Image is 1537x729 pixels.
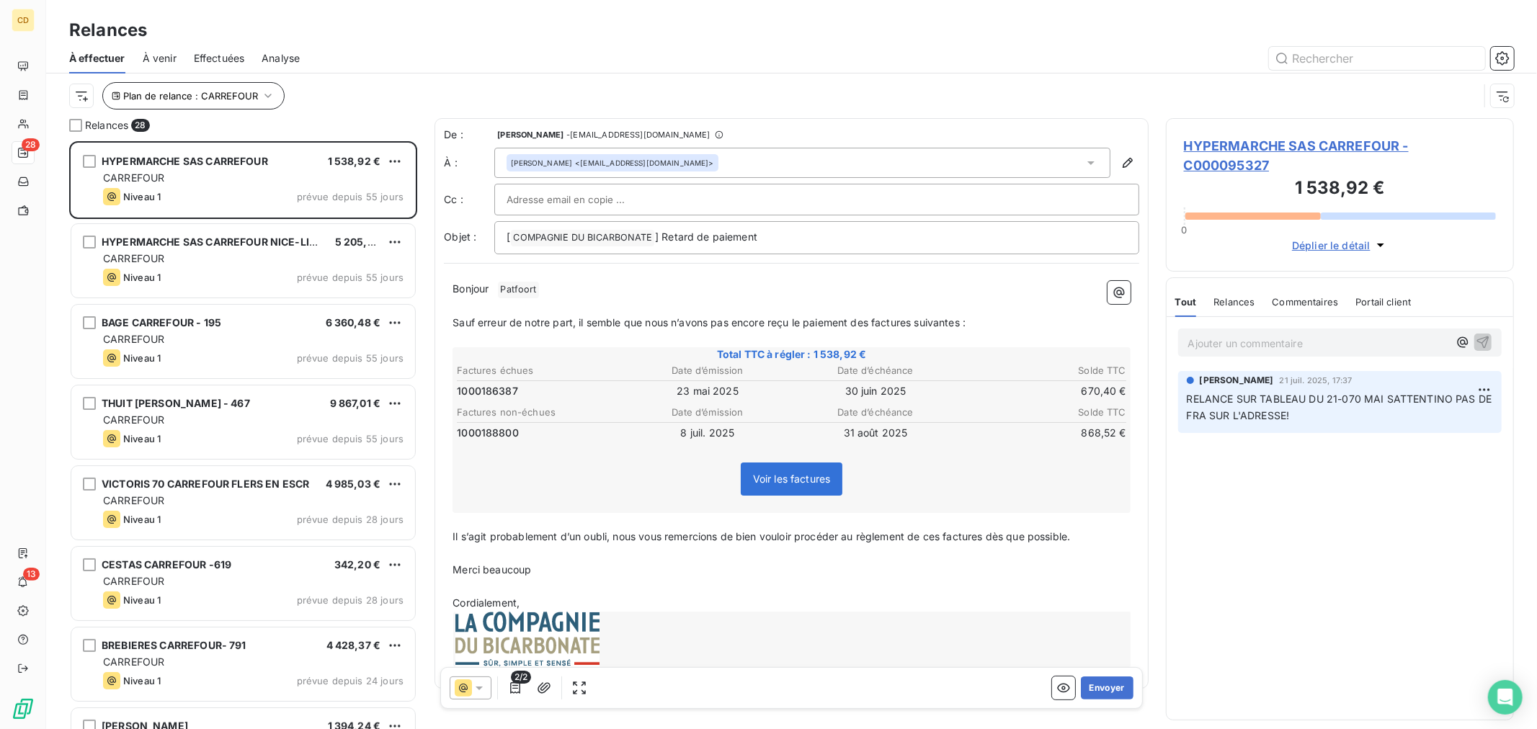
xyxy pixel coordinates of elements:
[123,675,161,686] span: Niveau 1
[511,671,531,684] span: 2/2
[453,596,520,609] span: Cordialement,
[566,130,710,139] span: - [EMAIL_ADDRESS][DOMAIN_NAME]
[123,90,258,102] span: Plan de relance : CARREFOUR
[1280,376,1353,385] span: 21 juil. 2025, 17:37
[102,639,246,651] span: BREBIERES CARREFOUR- 791
[457,384,518,398] span: 1000186387
[297,433,404,444] span: prévue depuis 55 jours
[103,575,164,587] span: CARREFOUR
[102,82,285,109] button: Plan de relance : CARREFOUR
[102,236,369,248] span: HYPERMARCHE SAS CARREFOUR NICE-LINGOSTIERE
[961,363,1127,378] th: Solde TTC
[103,252,164,264] span: CARREFOUR
[326,478,381,490] span: 4 985,03 €
[123,594,161,606] span: Niveau 1
[507,189,661,210] input: Adresse email en copie ...
[624,425,790,441] td: 8 juil. 2025
[961,383,1127,399] td: 670,40 €
[793,425,959,441] td: 31 août 2025
[69,51,125,66] span: À effectuer
[1488,680,1523,715] div: Open Intercom Messenger
[1184,175,1496,204] h3: 1 538,92 €
[69,17,147,43] h3: Relances
[1200,374,1274,387] span: [PERSON_NAME]
[297,272,404,283] span: prévue depuis 55 jours
[511,158,572,168] span: [PERSON_NAME]
[103,656,164,668] span: CARREFOUR
[102,558,231,571] span: CESTAS CARREFOUR -619
[453,563,531,576] span: Merci beaucoup
[1081,676,1133,699] button: Envoyer
[335,236,391,248] span: 5 205,29 €
[793,405,959,420] th: Date d’échéance
[511,158,713,168] div: <[EMAIL_ADDRESS][DOMAIN_NAME]>
[297,352,404,364] span: prévue depuis 55 jours
[961,425,1127,441] td: 868,52 €
[297,514,404,525] span: prévue depuis 28 jours
[444,231,476,243] span: Objet :
[23,568,40,581] span: 13
[1213,296,1255,308] span: Relances
[1175,296,1197,308] span: Tout
[262,51,300,66] span: Analyse
[498,282,538,298] span: Patfoort
[12,141,34,164] a: 28
[453,282,489,295] span: Bonjour
[655,231,757,243] span: ] Retard de paiement
[453,316,966,328] span: Sauf erreur de notre part, il semble que nous n’avons pas encore reçu le paiement des factures su...
[123,433,161,444] span: Niveau 1
[123,272,161,283] span: Niveau 1
[326,639,381,651] span: 4 428,37 €
[102,478,309,490] span: VICTORIS 70 CARREFOUR FLERS EN ESCR
[123,191,161,202] span: Niveau 1
[793,363,959,378] th: Date d’échéance
[456,405,623,420] th: Factures non-échues
[793,383,959,399] td: 30 juin 2025
[297,675,404,686] span: prévue depuis 24 jours
[624,405,790,420] th: Date d’émission
[297,191,404,202] span: prévue depuis 55 jours
[103,333,164,345] span: CARREFOUR
[1182,224,1188,236] span: 0
[330,397,381,409] span: 9 867,01 €
[102,316,221,328] span: BAGE CARREFOUR - 195
[194,51,245,66] span: Effectuées
[102,155,268,167] span: HYPERMARCHE SAS CARREFOUR
[12,9,35,32] div: CD
[753,473,831,485] span: Voir les factures
[102,397,250,409] span: THUIT [PERSON_NAME] - 467
[103,171,164,184] span: CARREFOUR
[511,230,654,246] span: COMPAGNIE DU BICARBONATE
[326,316,381,328] span: 6 360,48 €
[456,425,623,441] td: 1000188800
[328,155,381,167] span: 1 538,92 €
[123,514,161,525] span: Niveau 1
[69,141,417,729] div: grid
[22,138,40,151] span: 28
[85,118,128,133] span: Relances
[12,697,35,720] img: Logo LeanPay
[455,347,1128,362] span: Total TTC à régler : 1 538,92 €
[123,352,161,364] span: Niveau 1
[297,594,404,606] span: prévue depuis 28 jours
[1355,296,1411,308] span: Portail client
[624,363,790,378] th: Date d’émission
[444,192,494,207] label: Cc :
[453,530,1070,542] span: Il s’agit probablement d’un oubli, nous vous remercions de bien vouloir procéder au règlement de ...
[497,130,563,139] span: [PERSON_NAME]
[103,413,164,426] span: CARREFOUR
[456,363,623,378] th: Factures échues
[103,494,164,506] span: CARREFOUR
[624,383,790,399] td: 23 mai 2025
[1273,296,1339,308] span: Commentaires
[444,156,494,170] label: À :
[961,405,1127,420] th: Solde TTC
[444,128,494,142] span: De :
[131,119,149,132] span: 28
[507,231,510,243] span: [
[1187,393,1495,421] span: RELANCE SUR TABLEAU DU 21-070 MAI SATTENTINO PAS DE FRA SUR L'ADRESSE!
[143,51,177,66] span: À venir
[334,558,380,571] span: 342,20 €
[1184,136,1496,175] span: HYPERMARCHE SAS CARREFOUR - C000095327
